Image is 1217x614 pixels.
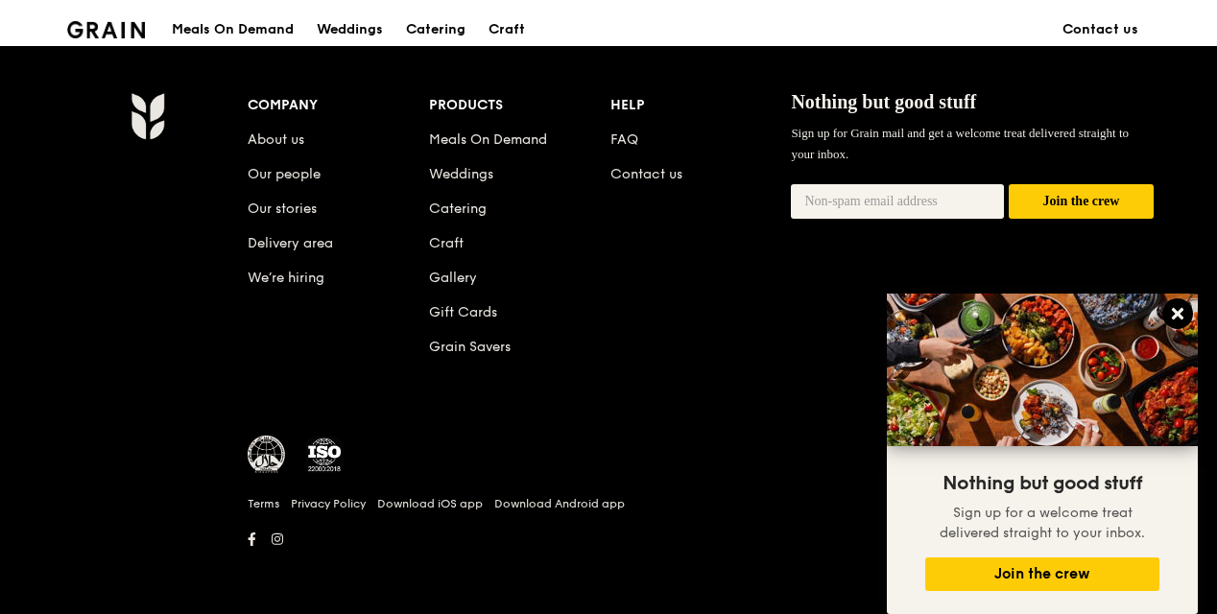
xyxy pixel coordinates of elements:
button: Join the crew [1009,184,1154,220]
button: Close [1162,298,1193,329]
a: Download Android app [494,496,625,511]
div: Meals On Demand [172,1,294,59]
a: About us [248,131,304,148]
img: ISO Certified [305,436,344,474]
img: Grain [67,21,145,38]
a: We’re hiring [248,270,324,286]
a: Privacy Policy [291,496,366,511]
img: DSC07876-Edit02-Large.jpeg [887,294,1198,446]
a: Delivery area [248,235,333,251]
input: Non-spam email address [791,184,1004,219]
a: Download iOS app [377,496,483,511]
a: Gift Cards [429,304,497,320]
a: Terms [248,496,279,511]
a: Catering [429,201,487,217]
a: FAQ [610,131,638,148]
a: Contact us [1051,1,1150,59]
a: Meals On Demand [429,131,547,148]
a: Weddings [429,166,493,182]
div: Craft [489,1,525,59]
img: Grain [131,92,164,140]
span: Nothing but good stuff [943,472,1142,495]
div: Help [610,92,792,119]
div: Company [248,92,429,119]
a: Our stories [248,201,317,217]
a: Catering [394,1,477,59]
div: Products [429,92,610,119]
a: Contact us [610,166,682,182]
a: Weddings [305,1,394,59]
h6: Revision [56,553,1161,568]
span: Sign up for a welcome treat delivered straight to your inbox. [940,505,1145,541]
div: Weddings [317,1,383,59]
div: Catering [406,1,465,59]
a: Craft [477,1,537,59]
span: Sign up for Grain mail and get a welcome treat delivered straight to your inbox. [791,126,1129,161]
a: Grain Savers [429,339,511,355]
img: MUIS Halal Certified [248,436,286,474]
a: Gallery [429,270,477,286]
span: Nothing but good stuff [791,91,976,112]
button: Join the crew [925,557,1159,591]
a: Our people [248,166,321,182]
a: Craft [429,235,464,251]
